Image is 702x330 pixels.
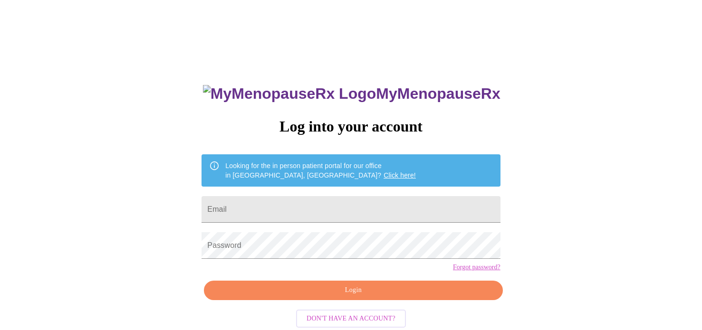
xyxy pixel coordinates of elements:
a: Forgot password? [453,264,500,271]
h3: Log into your account [202,118,500,135]
button: Login [204,281,502,300]
button: Don't have an account? [296,310,406,328]
a: Click here! [384,171,416,179]
a: Don't have an account? [294,313,408,321]
h3: MyMenopauseRx [203,85,500,103]
img: MyMenopauseRx Logo [203,85,376,103]
div: Looking for the in person patient portal for our office in [GEOGRAPHIC_DATA], [GEOGRAPHIC_DATA]? [225,157,416,184]
span: Login [215,284,491,296]
span: Don't have an account? [307,313,395,325]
